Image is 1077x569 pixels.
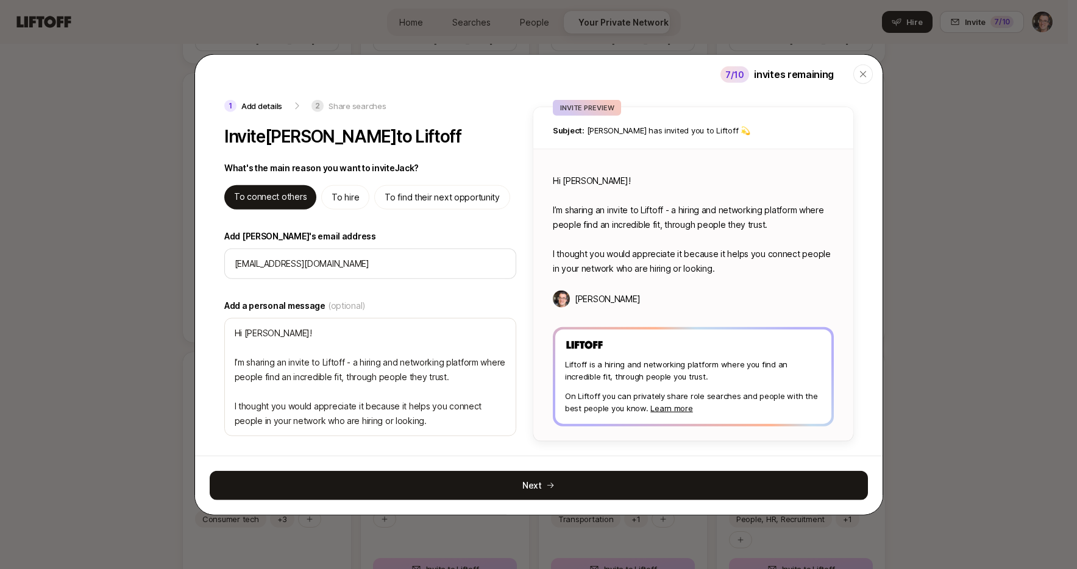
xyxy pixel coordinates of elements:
p: invites remaining [754,66,834,82]
img: Liftoff Logo [565,339,604,351]
a: Learn more [650,403,692,412]
p: 2 [311,100,324,112]
textarea: Hi [PERSON_NAME]! I’m sharing an invite to Liftoff - a hiring and networking platform where peopl... [224,318,516,436]
div: 7 /10 [720,66,749,82]
p: [PERSON_NAME] [575,292,640,306]
p: On Liftoff you can privately share role searches and people with the best people you know. [565,389,822,414]
label: Add a personal message [224,299,516,313]
p: To hire [332,190,359,205]
span: Subject: [553,125,585,135]
button: Next [210,470,868,500]
p: [PERSON_NAME] has invited you to Liftoff 💫 [553,124,834,136]
p: 1 [224,100,236,112]
input: Enter their email address [235,256,506,271]
img: Eric [553,291,570,308]
label: Add [PERSON_NAME]'s email address [224,229,516,244]
p: INVITE PREVIEW [560,102,614,113]
p: What's the main reason you want to invite Jack ? [224,161,419,175]
span: (optional) [327,299,365,313]
p: To connect others [234,189,307,204]
p: Invite [PERSON_NAME] to Liftoff [224,127,461,146]
p: To find their next opportunity [385,190,500,205]
p: Liftoff is a hiring and networking platform where you find an incredible fit, through people you ... [565,358,822,382]
p: Add details [241,100,282,112]
p: Hi [PERSON_NAME]! I’m sharing an invite to Liftoff - a hiring and networking platform where peopl... [553,174,834,276]
p: Share searches [329,100,386,112]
